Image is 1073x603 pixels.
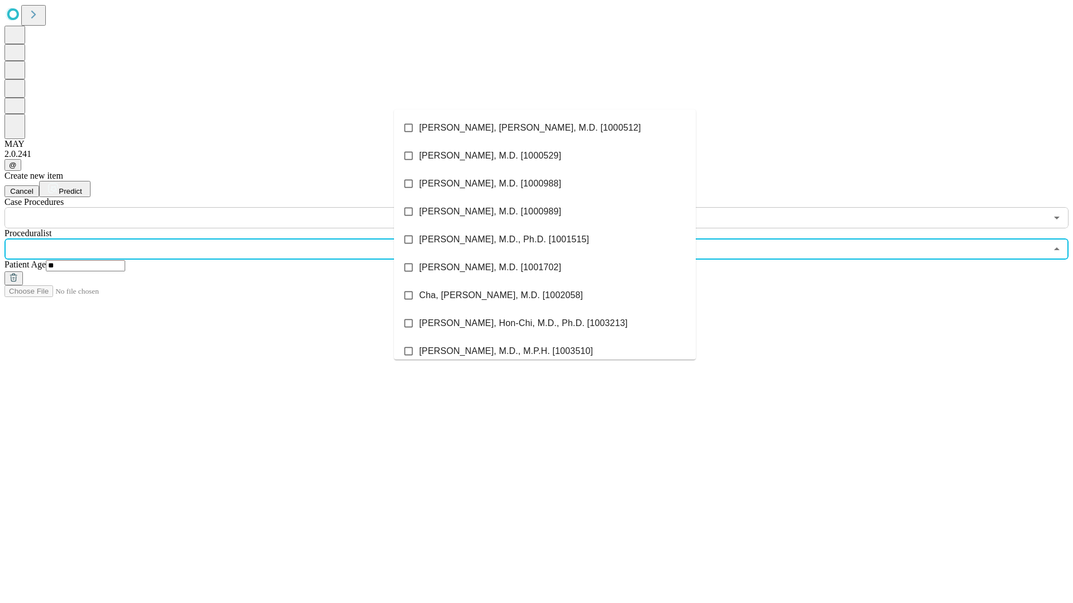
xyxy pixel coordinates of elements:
[10,187,34,195] span: Cancel
[419,289,583,302] span: Cha, [PERSON_NAME], M.D. [1002058]
[4,139,1069,149] div: MAY
[1049,241,1065,257] button: Close
[4,197,64,207] span: Scheduled Procedure
[4,149,1069,159] div: 2.0.241
[419,317,628,330] span: [PERSON_NAME], Hon-Chi, M.D., Ph.D. [1003213]
[4,159,21,171] button: @
[419,177,561,190] span: [PERSON_NAME], M.D. [1000988]
[4,228,51,238] span: Proceduralist
[419,344,593,358] span: [PERSON_NAME], M.D., M.P.H. [1003510]
[419,121,641,135] span: [PERSON_NAME], [PERSON_NAME], M.D. [1000512]
[1049,210,1065,226] button: Open
[419,233,589,246] span: [PERSON_NAME], M.D., Ph.D. [1001515]
[4,171,63,180] span: Create new item
[419,261,561,274] span: [PERSON_NAME], M.D. [1001702]
[419,149,561,162] span: [PERSON_NAME], M.D. [1000529]
[4,185,39,197] button: Cancel
[59,187,82,195] span: Predict
[39,181,91,197] button: Predict
[9,161,17,169] span: @
[4,260,46,269] span: Patient Age
[419,205,561,218] span: [PERSON_NAME], M.D. [1000989]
